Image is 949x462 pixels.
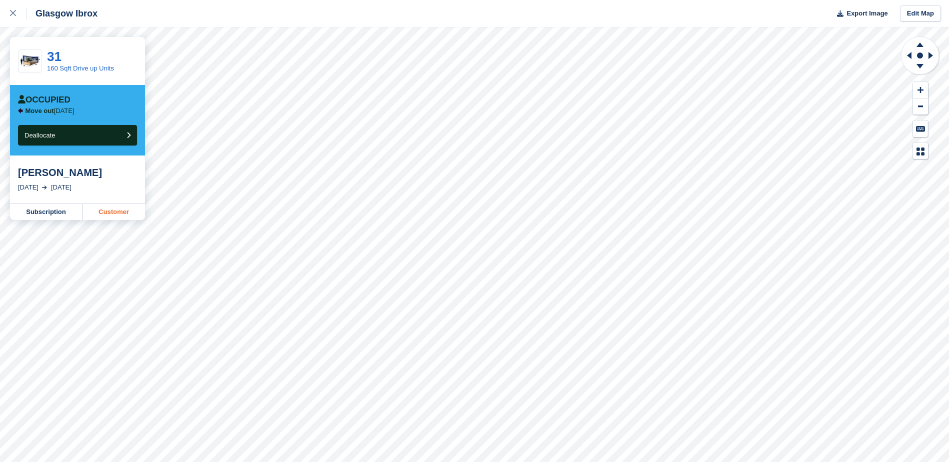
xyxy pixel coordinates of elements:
[26,107,75,115] p: [DATE]
[18,125,137,145] button: Deallocate
[42,185,47,189] img: arrow-right-light-icn-cde0832a797a2874e46488d9cf13f60e5c3a73dbe684e267c42b8395dfbc2abf.svg
[27,7,98,19] div: Glasgow Ibrox
[913,120,928,137] button: Keyboard Shortcuts
[25,131,55,139] span: Deallocate
[19,52,42,70] img: 20-ft-container%20(2).jpg
[47,64,114,72] a: 160 Sqft Drive up Units
[18,108,23,113] img: arrow-left-icn-90495f2de72eb5bd0bd1c3c35deca35cc13f817d75bef06ecd7c0b315636ce7e.svg
[18,166,137,178] div: [PERSON_NAME]
[10,204,83,220] a: Subscription
[900,5,941,22] a: Edit Map
[47,49,62,64] a: 31
[831,5,888,22] button: Export Image
[913,143,928,159] button: Map Legend
[18,95,71,105] div: Occupied
[913,98,928,115] button: Zoom Out
[913,82,928,98] button: Zoom In
[83,204,145,220] a: Customer
[18,182,39,192] div: [DATE]
[26,107,54,114] span: Move out
[51,182,72,192] div: [DATE]
[846,8,887,18] span: Export Image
